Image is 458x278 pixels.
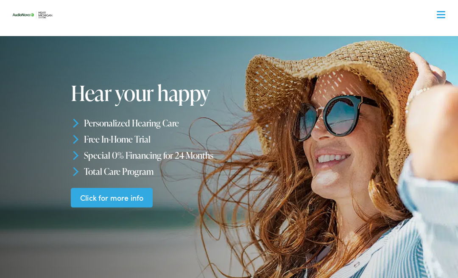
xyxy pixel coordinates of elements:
[71,188,153,208] a: Click for more info
[71,81,300,104] h1: Hear your happy
[71,163,300,179] li: Total Care Program
[71,115,300,131] li: Personalized Hearing Care
[71,131,300,147] li: Free In-Home Trial
[71,147,300,163] li: Special 0% Financing for 24 Months
[16,34,449,60] a: What We Offer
